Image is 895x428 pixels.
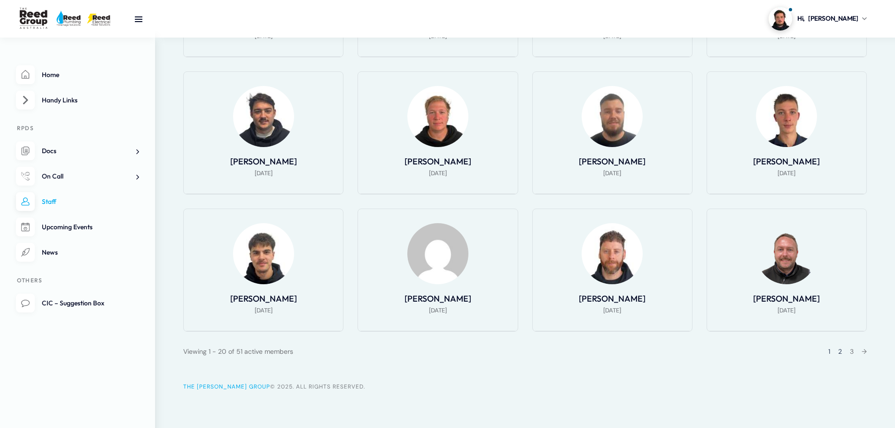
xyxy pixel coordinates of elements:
span: [DATE] [778,168,795,179]
a: The [PERSON_NAME] Group [183,383,270,390]
a: [PERSON_NAME] [405,156,471,167]
img: Profile picture of Dylan Gledhill [769,7,792,31]
a: [PERSON_NAME] [579,293,646,304]
span: [DATE] [255,168,272,179]
img: Profile Photo [233,86,294,147]
span: [PERSON_NAME] [808,14,858,23]
div: Viewing 1 - 20 of 51 active members [183,346,293,357]
span: [DATE] [429,305,447,316]
a: Profile picture of Dylan GledhillHi,[PERSON_NAME] [769,7,867,31]
span: Hi, [797,14,805,23]
a: 3 [850,347,854,356]
span: [DATE] [429,168,447,179]
a: [PERSON_NAME] [405,293,471,304]
a: [PERSON_NAME] [753,156,820,167]
div: © 2025. All Rights Reserved. [183,381,867,392]
span: [DATE] [778,305,795,316]
img: Profile Photo [407,223,468,284]
img: Profile Photo [582,86,643,147]
img: Profile Photo [582,223,643,284]
a: 2 [838,347,842,356]
a: → [862,347,867,356]
img: Profile Photo [756,223,817,284]
span: [DATE] [603,305,621,316]
span: [DATE] [603,168,621,179]
span: [DATE] [255,305,272,316]
img: Profile Photo [756,86,817,147]
span: 1 [828,347,830,356]
a: [PERSON_NAME] [753,293,820,304]
a: [PERSON_NAME] [230,293,297,304]
a: [PERSON_NAME] [230,156,297,167]
img: Profile Photo [407,86,468,147]
a: [PERSON_NAME] [579,156,646,167]
img: Profile Photo [233,223,294,284]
